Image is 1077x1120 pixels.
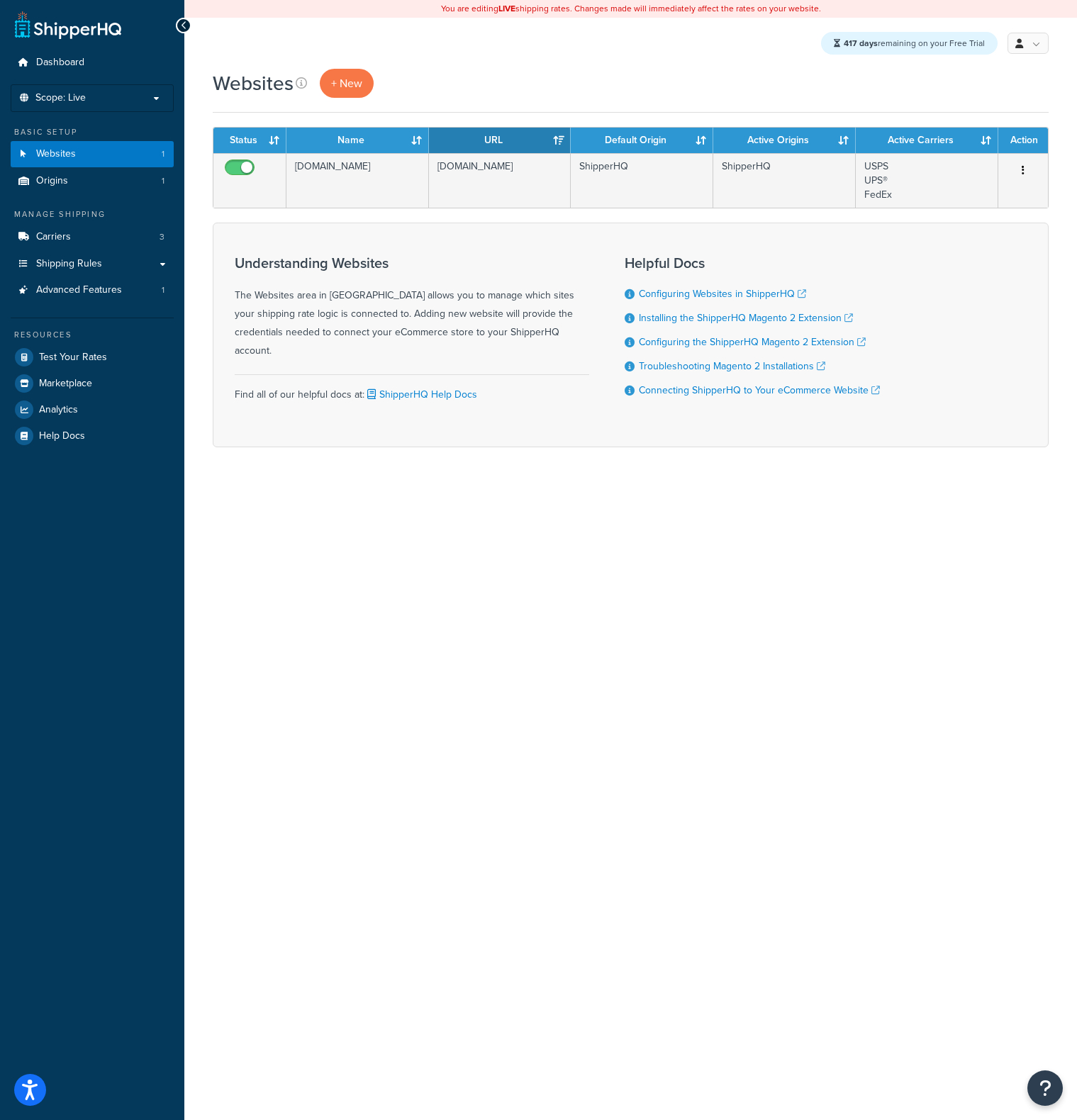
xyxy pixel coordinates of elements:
[998,128,1048,153] th: Action
[39,404,78,416] span: Analytics
[11,50,174,76] a: Dashboard
[11,224,174,250] li: Carriers
[11,371,174,396] a: Marketplace
[11,168,174,194] li: Origins
[625,255,880,271] h3: Helpful Docs
[11,345,174,370] a: Test Your Rates
[11,277,174,303] li: Advanced Features
[36,284,122,296] span: Advanced Features
[11,141,174,167] li: Websites
[856,153,998,208] td: USPS UPS® FedEx
[713,128,856,153] th: Active Origins: activate to sort column ascending
[11,168,174,194] a: Origins 1
[639,383,880,398] a: Connecting ShipperHQ to Your eCommerce Website
[11,423,174,449] a: Help Docs
[11,329,174,341] div: Resources
[1027,1070,1063,1106] button: Open Resource Center
[571,128,713,153] th: Default Origin: activate to sort column ascending
[498,2,515,15] b: LIVE
[11,277,174,303] a: Advanced Features 1
[11,224,174,250] a: Carriers 3
[11,141,174,167] a: Websites 1
[36,231,71,243] span: Carriers
[639,286,806,301] a: Configuring Websites in ShipperHQ
[429,128,571,153] th: URL: activate to sort column ascending
[639,359,825,374] a: Troubleshooting Magento 2 Installations
[286,153,429,208] td: [DOMAIN_NAME]
[429,153,571,208] td: [DOMAIN_NAME]
[11,126,174,138] div: Basic Setup
[844,37,878,50] strong: 417 days
[39,352,107,364] span: Test Your Rates
[39,378,92,390] span: Marketplace
[160,231,164,243] span: 3
[331,75,362,91] span: + New
[213,69,294,97] h1: Websites
[821,32,998,55] div: remaining on your Free Trial
[11,251,174,277] a: Shipping Rules
[856,128,998,153] th: Active Carriers: activate to sort column ascending
[235,374,589,404] div: Find all of our helpful docs at:
[213,128,286,153] th: Status: activate to sort column ascending
[36,57,84,69] span: Dashboard
[35,92,86,104] span: Scope: Live
[162,175,164,187] span: 1
[15,11,121,39] a: ShipperHQ Home
[36,148,76,160] span: Websites
[235,255,589,271] h3: Understanding Websites
[639,335,866,349] a: Configuring the ShipperHQ Magento 2 Extension
[162,284,164,296] span: 1
[571,153,713,208] td: ShipperHQ
[713,153,856,208] td: ShipperHQ
[162,148,164,160] span: 1
[286,128,429,153] th: Name: activate to sort column ascending
[235,255,589,360] div: The Websites area in [GEOGRAPHIC_DATA] allows you to manage which sites your shipping rate logic ...
[36,175,68,187] span: Origins
[320,69,374,98] a: + New
[639,310,853,325] a: Installing the ShipperHQ Magento 2 Extension
[11,397,174,422] a: Analytics
[11,208,174,220] div: Manage Shipping
[36,258,102,270] span: Shipping Rules
[39,430,85,442] span: Help Docs
[364,387,477,402] a: ShipperHQ Help Docs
